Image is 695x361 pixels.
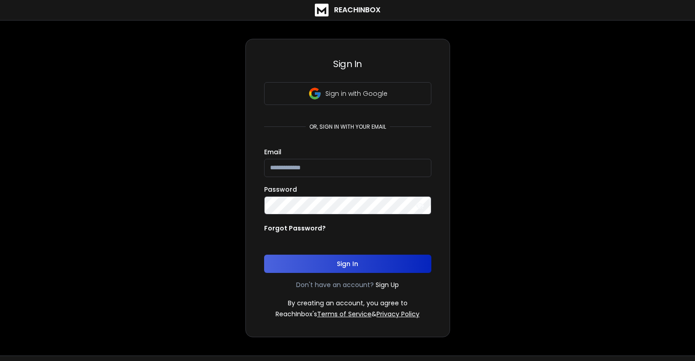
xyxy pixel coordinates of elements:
a: Sign Up [376,280,399,289]
p: Don't have an account? [296,280,374,289]
button: Sign In [264,255,431,273]
p: By creating an account, you agree to [288,298,408,308]
img: logo [315,4,329,16]
label: Email [264,149,281,155]
button: Sign in with Google [264,82,431,105]
p: Sign in with Google [325,89,387,98]
p: Forgot Password? [264,224,326,233]
h1: ReachInbox [334,5,381,16]
a: ReachInbox [315,4,381,16]
h3: Sign In [264,58,431,70]
p: or, sign in with your email [306,123,390,131]
a: Privacy Policy [377,309,419,319]
label: Password [264,186,297,193]
a: Terms of Service [317,309,371,319]
p: ReachInbox's & [276,309,419,319]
